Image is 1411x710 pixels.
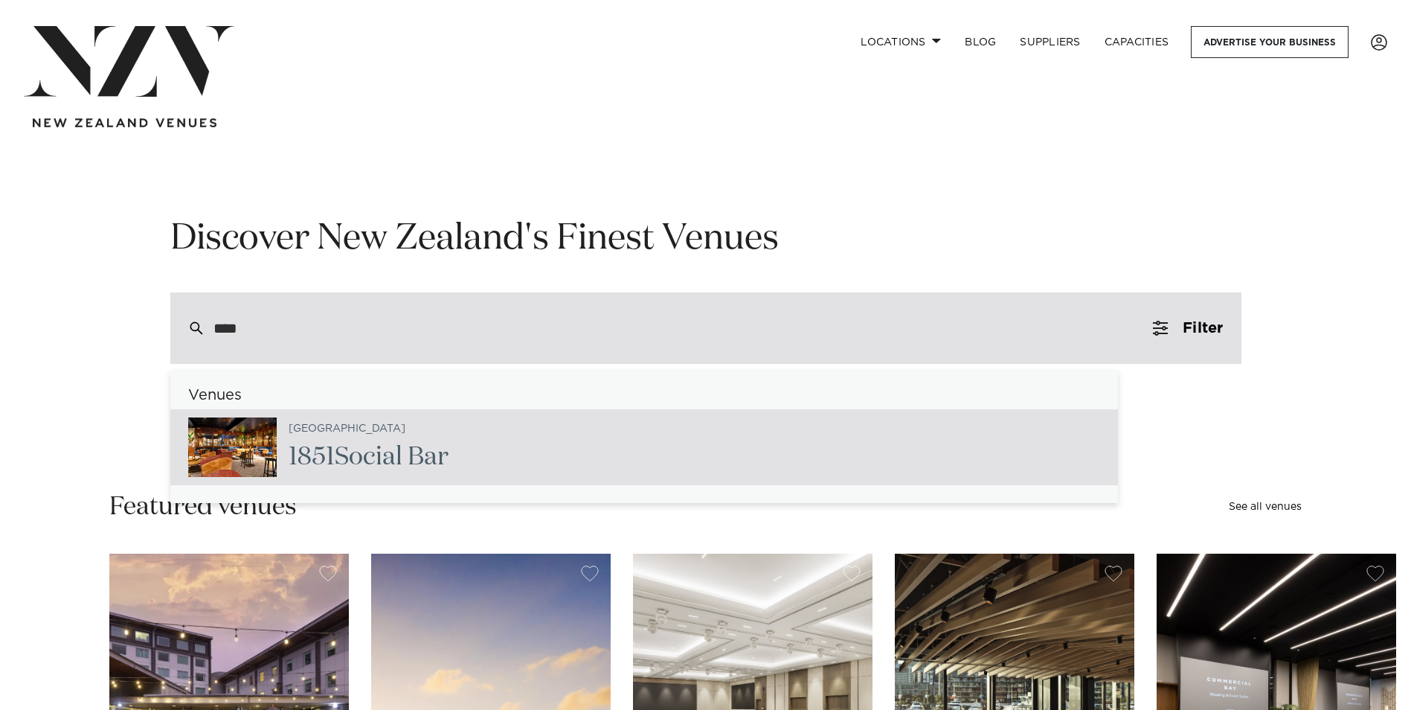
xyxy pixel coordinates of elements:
a: See all venues [1229,502,1302,512]
a: BLOG [953,26,1008,58]
small: [GEOGRAPHIC_DATA] [289,423,405,435]
h2: Social Bar [289,441,449,474]
a: Locations [849,26,953,58]
img: new-zealand-venues-text.png [33,118,216,128]
img: 2aRVaEf7WY4KDGjF2v97WgBgFQTcSOer98u1btZQ.jpg [188,418,277,477]
span: 1851 [289,444,335,470]
span: Filter [1183,321,1223,336]
a: Capacities [1093,26,1181,58]
h1: Discover New Zealand's Finest Venues [170,216,1241,263]
img: nzv-logo.png [24,26,234,97]
a: Advertise your business [1191,26,1349,58]
h6: Venues [170,388,1118,403]
button: Filter [1135,292,1241,364]
a: SUPPLIERS [1008,26,1092,58]
h2: Featured venues [109,490,297,524]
